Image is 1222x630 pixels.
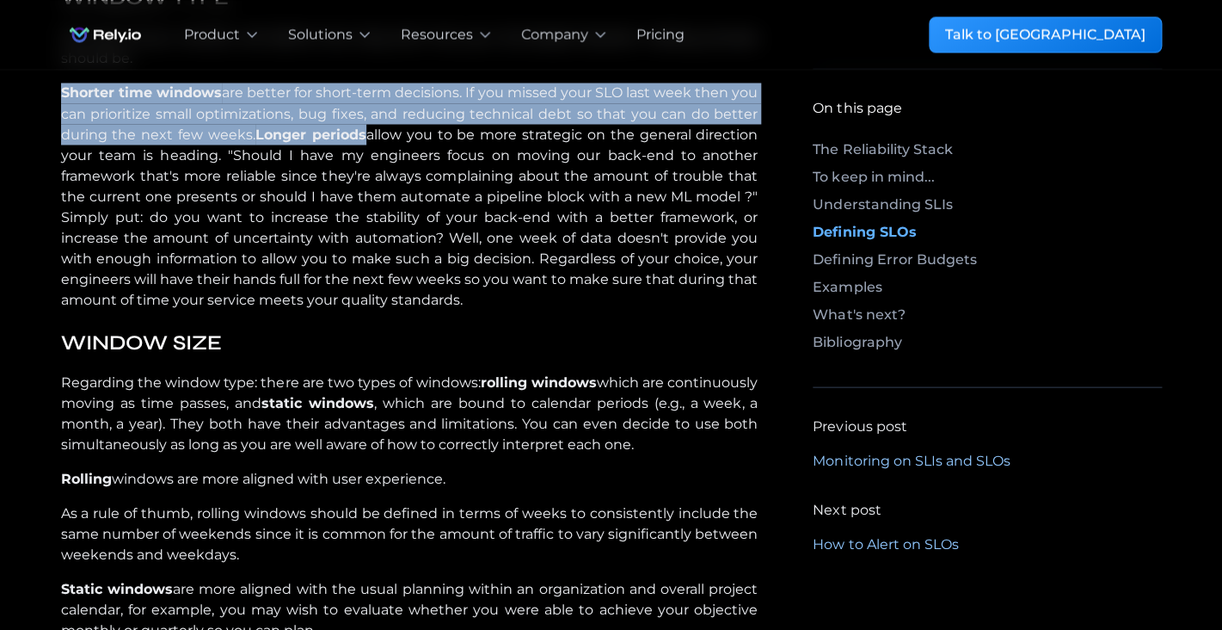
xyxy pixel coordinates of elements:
div: On this page [813,98,901,119]
strong: Rolling [61,470,112,486]
a: To keep in mind... [813,167,1161,195]
div: Previous post [813,417,906,437]
a: Talk to [GEOGRAPHIC_DATA] [929,16,1162,52]
a: Understanding SLIs [813,195,1161,222]
a: Defining Error Budgets [813,250,1161,277]
p: windows are more aligned with user experience. [61,468,758,489]
strong: Static windows [61,580,173,596]
div: Resources [401,24,473,45]
div: Product [184,24,240,45]
a: Defining SLOs [813,222,1161,250]
a: home [61,17,150,52]
strong: Longer periods [255,126,366,142]
div: Next post [813,500,881,521]
a: How to Alert on SLOs [813,534,1161,555]
a: What's next? [813,305,1161,332]
p: Regarding the window type: there are two types of windows: which are continuously moving as time ... [61,372,758,454]
strong: Shorter time windows [61,84,222,101]
strong: rolling windows [481,374,597,390]
div: Talk to [GEOGRAPHIC_DATA] [945,24,1145,45]
div: Company [521,24,588,45]
div: Solutions [288,24,353,45]
img: Rely.io logo [61,17,150,52]
iframe: Chatbot [1108,516,1198,606]
h5: WINDOW SIZE [61,327,758,358]
strong: static windows [261,394,373,411]
p: are better for short-term decisions. If you missed your SLO last week then you can prioritize sma... [61,83,758,310]
a: The Reliability Stack [813,139,1161,167]
a: Examples [813,277,1161,305]
p: As a rule of thumb, rolling windows should be defined in terms of weeks to consistently include t... [61,503,758,565]
a: Monitoring on SLIs and SLOs [813,451,1161,472]
a: Pricing [636,24,685,45]
a: Bibliography [813,332,1161,360]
